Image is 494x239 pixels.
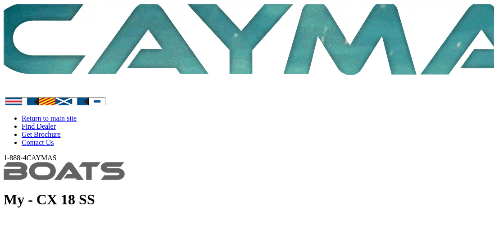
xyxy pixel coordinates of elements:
div: 1-888-4CAYMAS [4,154,490,162]
a: Get Brochure [22,131,61,138]
a: Contact Us [22,139,54,146]
img: white-logo-c9c8dbefe5ff5ceceb0f0178aa75bf4bb51f6bca0971e226c86eb53dfe498488.png [4,77,161,105]
h1: My - CX 18 SS [4,191,490,208]
a: Return to main site [22,114,77,122]
a: Find Dealer [22,122,56,130]
img: header-img-254127e0d71590253d4cf57f5b8b17b756bd278d0e62775bdf129cc0fd38fc60.png [4,162,125,180]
